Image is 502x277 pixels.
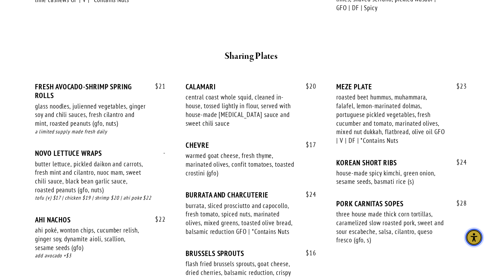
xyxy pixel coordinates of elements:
span: - [156,149,166,157]
div: tofu (v) $17 | chicken $19 | shrimp $20 | ahi poke $22 [35,194,166,202]
div: PORK CARNITAS SOPES [336,199,467,208]
div: AHI NACHOS [35,215,166,224]
span: 22 [148,215,166,223]
span: $ [155,82,159,90]
div: a limited supply made fresh daily [35,128,166,136]
span: 24 [299,191,316,199]
div: CALAMARI [186,82,316,91]
div: KOREAN SHORT RIBS [336,158,467,167]
span: 21 [148,82,166,90]
div: BRUSSELS SPROUTS [186,249,316,258]
span: 20 [299,82,316,90]
span: 24 [449,158,467,166]
div: burrata, sliced prosciutto and capocollo, fresh tomato, spiced nuts, marinated olives, mixed gree... [186,201,296,236]
span: 23 [449,82,467,90]
div: central coast whole squid, cleaned in-house, tossed lightly in flour, served with house-made [MED... [186,93,296,127]
div: glass noodles, julienned vegetables, ginger soy and chili sauces, fresh cilantro and mint, roaste... [35,102,146,128]
div: CHEVRE [186,141,316,150]
span: $ [306,140,309,149]
strong: Sharing Plates [225,50,277,62]
span: 28 [449,199,467,207]
div: add avocado +$3 [35,252,166,260]
span: 17 [299,141,316,149]
span: $ [456,199,460,207]
span: $ [306,82,309,90]
div: ahi poké, wonton chips, cucumber relish, ginger soy, dynamite aioli, scallion, sesame seeds (gfo) [35,226,146,252]
div: NOVO LETTUCE WRAPS [35,149,166,158]
span: $ [306,190,309,199]
div: roasted beet hummus, muhammara, falafel, lemon-marinated dolmas, portuguese pickled vegetables, f... [336,93,447,145]
div: house-made spicy kimchi, green onion, sesame seeds, basmati rice (s) [336,169,447,186]
div: FRESH AVOCADO-SHRIMP SPRING ROLLS [35,82,166,100]
span: $ [306,249,309,257]
div: MEZE PLATE [336,82,467,91]
span: $ [456,82,460,90]
div: warmed goat cheese, fresh thyme, marinated olives, confit tomatoes, toasted crostini (gfo) [186,151,296,177]
span: $ [456,158,460,166]
div: three house made thick corn tortillas, caramelized slow roasted pork, sweet and sour escabeche, s... [336,210,447,244]
div: butter lettuce, pickled daikon and carrots, fresh mint and cilantro, nuoc mam, sweet chili sauce,... [35,160,146,194]
span: $ [155,215,159,223]
div: Accessibility Menu [466,229,482,246]
span: 16 [299,249,316,257]
div: BURRATA AND CHARCUTERIE [186,191,316,199]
